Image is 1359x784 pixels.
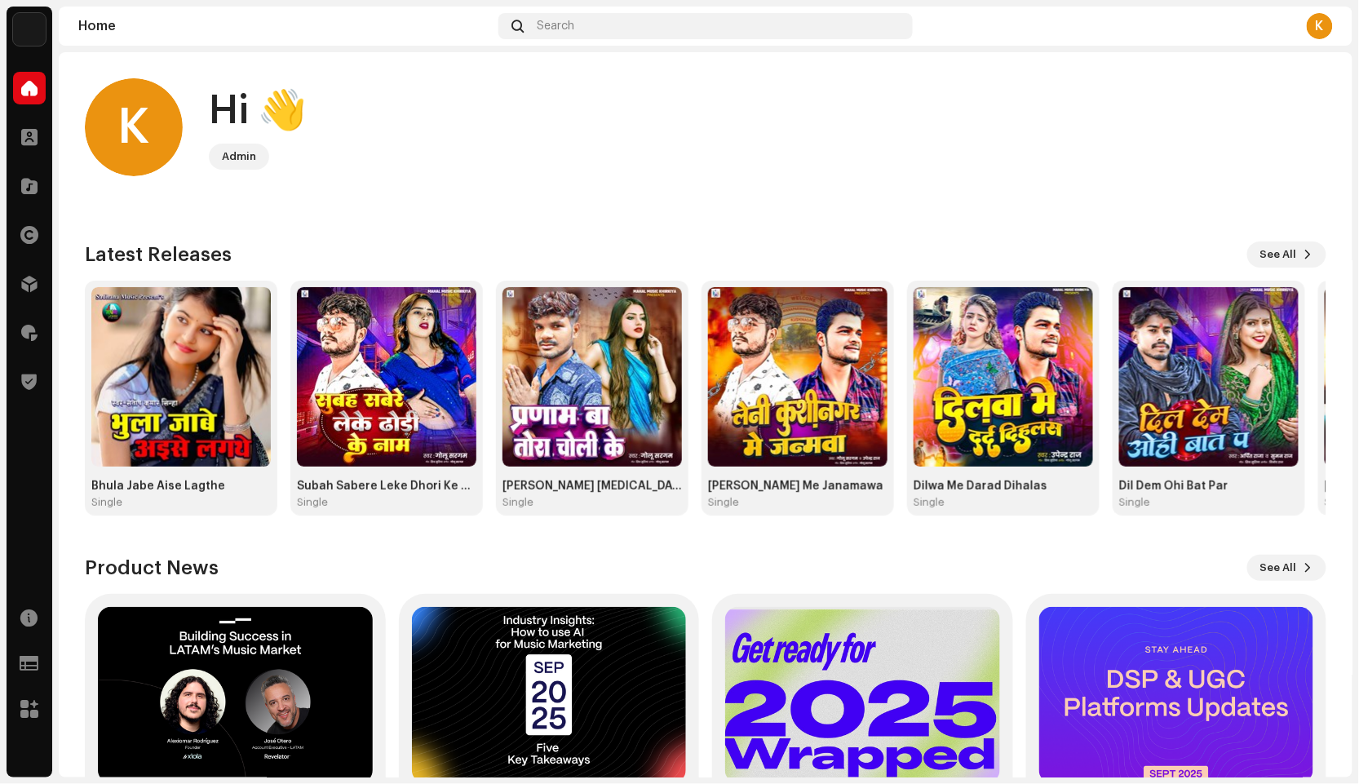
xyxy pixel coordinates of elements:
div: Single [708,496,739,509]
div: Single [1325,496,1356,509]
span: Search [537,20,574,33]
img: 5c527483-94a5-446d-8ef6-2d2167002dee [502,287,682,467]
div: Dilwa Me Darad Dihalas [914,480,1093,493]
img: 10d72f0b-d06a-424f-aeaa-9c9f537e57b6 [13,13,46,46]
span: See All [1260,238,1297,271]
div: Single [91,496,122,509]
span: See All [1260,551,1297,584]
button: See All [1247,241,1326,268]
img: 391fdb25-ad00-476d-9c03-02b7e6cc8177 [297,287,476,467]
div: Bhula Jabe Aise Lagthe [91,480,271,493]
img: 416a0d4a-0ab0-44a1-9cc0-5fe2fa47b6dc [914,287,1093,467]
div: [PERSON_NAME] Me Janamawa [708,480,888,493]
div: [PERSON_NAME] [MEDICAL_DATA] Choli Ke [502,480,682,493]
h3: Product News [85,555,219,581]
div: Home [78,20,492,33]
img: 5124b270-c0b0-41f6-b535-2696cbf96507 [708,287,888,467]
div: Dil Dem Ohi Bat Par [1119,480,1299,493]
div: K [85,78,183,176]
h3: Latest Releases [85,241,232,268]
div: Subah Sabere Leke Dhori Ke Nam [297,480,476,493]
div: K [1307,13,1333,39]
img: 18df368e-6828-4707-b0db-883543e8f63f [1119,287,1299,467]
div: Single [297,496,328,509]
div: Single [502,496,533,509]
div: Hi 👋 [209,85,307,137]
div: Single [1119,496,1150,509]
button: See All [1247,555,1326,581]
div: Single [914,496,945,509]
img: 7fa71934-bfa0-47b9-96e0-84dcedb9bfb4 [91,287,271,467]
div: Admin [222,147,256,166]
